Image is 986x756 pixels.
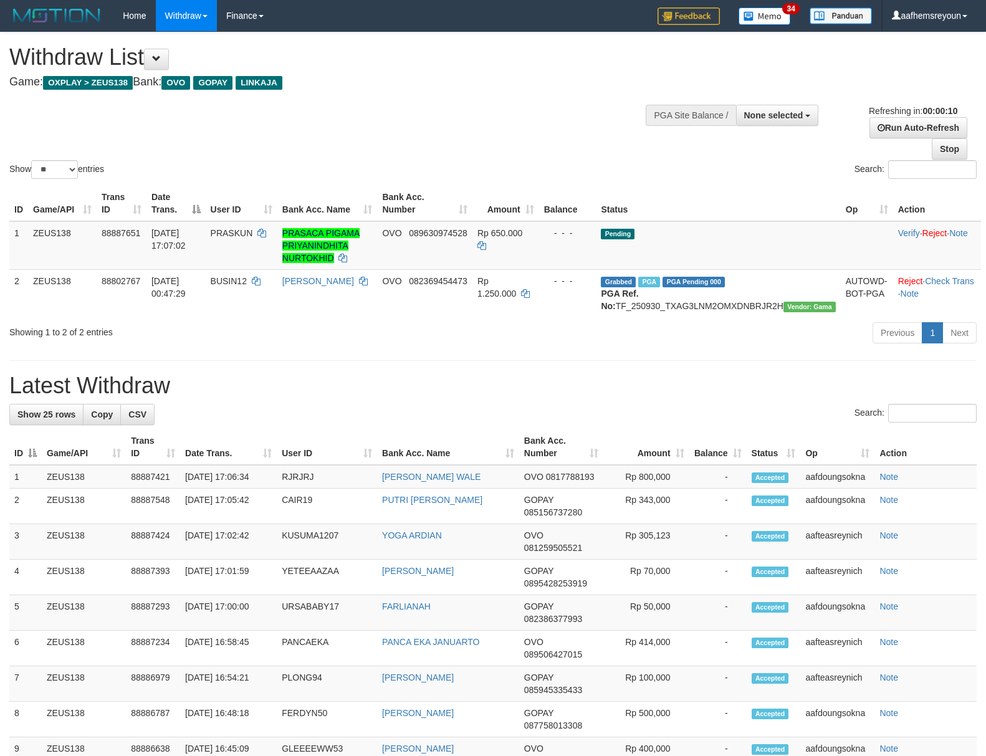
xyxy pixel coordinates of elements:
[879,744,898,754] a: Note
[382,637,479,647] a: PANCA EKA JANUARTO
[658,7,720,25] img: Feedback.jpg
[800,560,874,595] td: aafteasreynich
[382,744,454,754] a: [PERSON_NAME]
[42,524,126,560] td: ZEUS138
[193,76,232,90] span: GOPAY
[524,530,543,540] span: OVO
[277,465,377,489] td: RJRJRJ
[752,638,789,648] span: Accepted
[277,631,377,666] td: PANCAEKA
[689,560,747,595] td: -
[382,472,481,482] a: [PERSON_NAME] WALE
[180,489,277,524] td: [DATE] 17:05:42
[28,269,97,317] td: ZEUS138
[739,7,791,25] img: Button%20Memo.svg
[382,228,401,238] span: OVO
[879,530,898,540] a: Note
[97,186,146,221] th: Trans ID: activate to sort column ascending
[91,409,113,419] span: Copy
[472,186,539,221] th: Amount: activate to sort column ascending
[282,276,354,286] a: [PERSON_NAME]
[524,649,582,659] span: Copy 089506427015 to clipboard
[382,672,454,682] a: [PERSON_NAME]
[873,322,922,343] a: Previous
[524,578,587,588] span: Copy 0895428253919 to clipboard
[603,666,689,702] td: Rp 100,000
[752,673,789,684] span: Accepted
[747,429,801,465] th: Status: activate to sort column ascending
[43,76,133,90] span: OXPLAY > ZEUS138
[126,595,180,631] td: 88887293
[800,489,874,524] td: aafdoungsokna
[180,560,277,595] td: [DATE] 17:01:59
[524,543,582,553] span: Copy 081259505521 to clipboard
[126,666,180,702] td: 88886979
[800,666,874,702] td: aafteasreynich
[752,495,789,506] span: Accepted
[603,560,689,595] td: Rp 70,000
[544,227,591,239] div: - - -
[901,289,919,299] a: Note
[9,666,42,702] td: 7
[603,524,689,560] td: Rp 305,123
[9,560,42,595] td: 4
[126,524,180,560] td: 88887424
[477,276,516,299] span: Rp 1.250.000
[42,702,126,737] td: ZEUS138
[151,228,186,251] span: [DATE] 17:07:02
[377,429,519,465] th: Bank Acc. Name: activate to sort column ascending
[524,720,582,730] span: Copy 087758013308 to clipboard
[524,685,582,695] span: Copy 085945335433 to clipboard
[524,637,543,647] span: OVO
[783,302,836,312] span: Vendor URL: https://trx31.1velocity.biz
[9,321,401,338] div: Showing 1 to 2 of 2 entries
[689,666,747,702] td: -
[879,495,898,505] a: Note
[869,106,957,116] span: Refreshing in:
[180,465,277,489] td: [DATE] 17:06:34
[601,289,638,311] b: PGA Ref. No:
[28,186,97,221] th: Game/API: activate to sort column ascending
[31,160,78,179] select: Showentries
[377,186,472,221] th: Bank Acc. Number: activate to sort column ascending
[9,186,28,221] th: ID
[800,595,874,631] td: aafdoungsokna
[277,429,377,465] th: User ID: activate to sort column ascending
[519,429,604,465] th: Bank Acc. Number: activate to sort column ascending
[83,404,121,425] a: Copy
[126,631,180,666] td: 88887234
[893,221,981,270] td: · ·
[524,472,543,482] span: OVO
[42,489,126,524] td: ZEUS138
[922,228,947,238] a: Reject
[596,269,840,317] td: TF_250930_TXAG3LNM2OMXDNBRJR2H
[925,276,974,286] a: Check Trans
[9,595,42,631] td: 5
[524,495,553,505] span: GOPAY
[689,595,747,631] td: -
[382,530,442,540] a: YOGA ARDIAN
[211,228,253,238] span: PRASKUN
[151,276,186,299] span: [DATE] 00:47:29
[689,524,747,560] td: -
[800,524,874,560] td: aafteasreynich
[9,45,645,70] h1: Withdraw List
[126,702,180,737] td: 88886787
[42,666,126,702] td: ZEUS138
[752,602,789,613] span: Accepted
[879,708,898,718] a: Note
[800,702,874,737] td: aafdoungsokna
[206,186,277,221] th: User ID: activate to sort column ascending
[524,708,553,718] span: GOPAY
[638,277,660,287] span: Marked by aafsreyleap
[888,404,977,423] input: Search:
[879,472,898,482] a: Note
[689,489,747,524] td: -
[603,465,689,489] td: Rp 800,000
[146,186,206,221] th: Date Trans.: activate to sort column descending
[752,567,789,577] span: Accepted
[524,566,553,576] span: GOPAY
[42,465,126,489] td: ZEUS138
[841,269,893,317] td: AUTOWD-BOT-PGA
[277,666,377,702] td: PLONG94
